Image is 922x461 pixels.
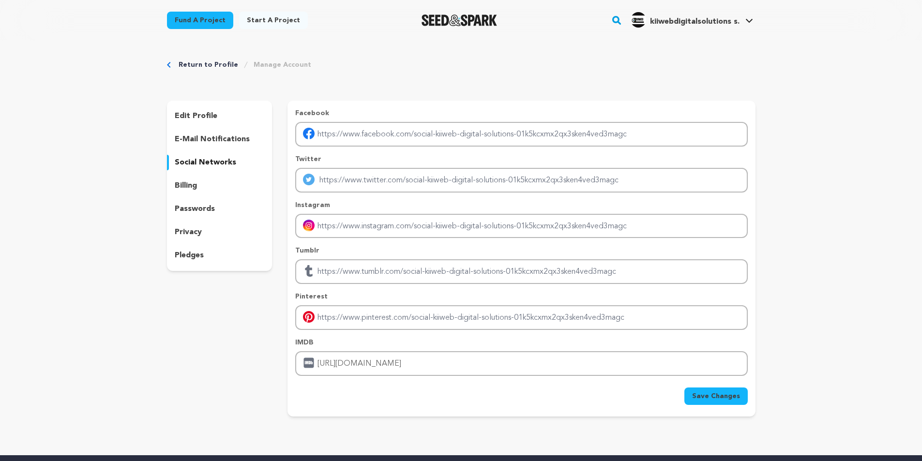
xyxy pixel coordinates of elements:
[167,201,272,217] button: passwords
[167,248,272,263] button: pledges
[631,12,740,28] div: kiiwebdigitalsolutions s.'s Profile
[167,178,272,193] button: billing
[175,180,197,192] p: billing
[629,10,755,28] a: kiiwebdigitalsolutions s.'s Profile
[167,12,233,29] a: Fund a project
[684,387,748,405] button: Save Changes
[295,214,747,238] input: Enter instagram handle link
[167,108,272,124] button: edit profile
[167,224,272,240] button: privacy
[295,200,747,210] p: Instagram
[167,60,756,70] div: Breadcrumb
[175,157,236,168] p: social networks
[295,259,747,284] input: Enter tubmlr profile link
[303,311,315,323] img: pinterest-mobile.svg
[254,60,311,70] a: Manage Account
[175,226,202,238] p: privacy
[303,357,315,369] img: imdb.svg
[175,134,250,145] p: e-mail notifications
[295,292,747,301] p: Pinterest
[303,265,315,277] img: tumblr.svg
[295,154,747,164] p: Twitter
[175,110,217,122] p: edit profile
[303,128,315,139] img: facebook-mobile.svg
[295,338,747,347] p: IMDB
[303,174,315,185] img: twitter-mobile.svg
[422,15,498,26] img: Seed&Spark Logo Dark Mode
[167,155,272,170] button: social networks
[295,108,747,118] p: Facebook
[167,132,272,147] button: e-mail notifications
[629,10,755,30] span: kiiwebdigitalsolutions s.'s Profile
[692,391,740,401] span: Save Changes
[295,122,747,147] input: Enter facebook profile link
[175,203,215,215] p: passwords
[295,168,747,193] input: Enter twitter profile link
[239,12,308,29] a: Start a project
[422,15,498,26] a: Seed&Spark Homepage
[179,60,238,70] a: Return to Profile
[631,12,646,28] img: a0864dcaa012d288.png
[303,220,315,231] img: instagram-mobile.svg
[175,250,204,261] p: pledges
[295,351,747,376] input: Enter IMDB profile link
[295,305,747,330] input: Enter pinterest profile link
[295,246,747,255] p: Tumblr
[650,18,740,26] span: kiiwebdigitalsolutions s.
